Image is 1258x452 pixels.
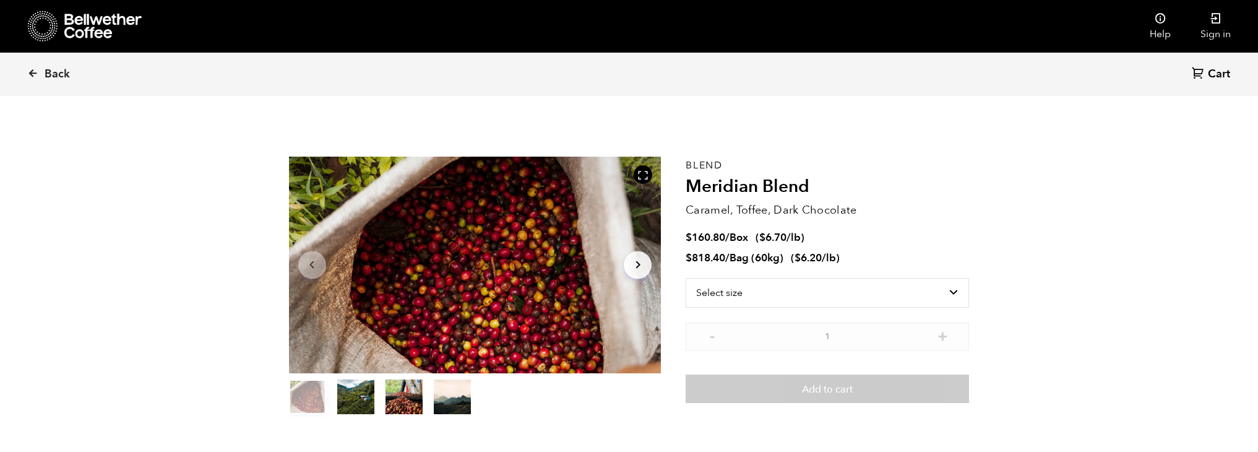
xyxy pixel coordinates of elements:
[730,230,748,245] span: Box
[686,230,725,245] bdi: 160.80
[686,230,692,245] span: $
[822,251,836,265] span: /lb
[759,230,765,245] span: $
[1192,66,1233,83] a: Cart
[725,251,730,265] span: /
[795,251,822,265] bdi: 6.20
[730,251,783,265] span: Bag (60kg)
[704,329,720,341] button: -
[791,251,840,265] span: ( )
[1208,67,1230,82] span: Cart
[686,251,725,265] bdi: 818.40
[686,176,969,198] h2: Meridian Blend
[686,375,969,403] button: Add to cart
[786,230,801,245] span: /lb
[725,230,730,245] span: /
[756,230,804,245] span: ( )
[935,329,950,341] button: +
[686,202,969,219] p: Caramel, Toffee, Dark Chocolate
[795,251,801,265] span: $
[759,230,786,245] bdi: 6.70
[45,67,70,82] span: Back
[686,251,692,265] span: $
